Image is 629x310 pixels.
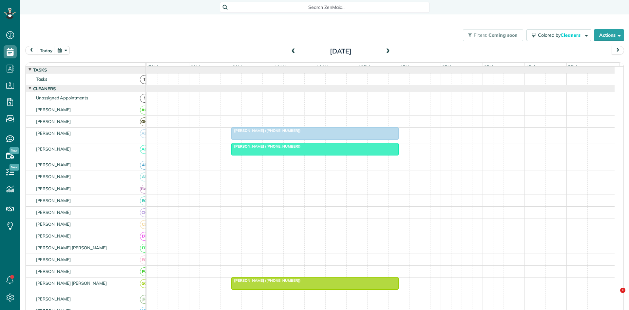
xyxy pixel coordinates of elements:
[25,46,38,55] button: prev
[607,288,622,303] iframe: Intercom live chat
[525,64,536,70] span: 4pm
[37,46,55,55] button: today
[273,64,288,70] span: 10am
[561,32,581,38] span: Cleaners
[35,221,72,227] span: [PERSON_NAME]
[140,173,149,181] span: AF
[474,32,487,38] span: Filters:
[620,288,625,293] span: 1
[140,279,149,288] span: GG
[35,107,72,112] span: [PERSON_NAME]
[35,131,72,136] span: [PERSON_NAME]
[140,208,149,217] span: CH
[441,64,452,70] span: 2pm
[140,267,149,276] span: FV
[35,233,72,238] span: [PERSON_NAME]
[140,117,149,126] span: GM
[140,129,149,138] span: AB
[140,232,149,241] span: DT
[399,64,410,70] span: 1pm
[612,46,624,55] button: next
[140,161,149,170] span: AF
[35,245,108,250] span: [PERSON_NAME] [PERSON_NAME]
[32,86,57,91] span: Cleaners
[35,210,72,215] span: [PERSON_NAME]
[35,76,48,82] span: Tasks
[35,186,72,191] span: [PERSON_NAME]
[538,32,583,38] span: Colored by
[147,64,159,70] span: 7am
[594,29,624,41] button: Actions
[231,144,301,149] span: [PERSON_NAME] ([PHONE_NUMBER])
[140,244,149,253] span: EP
[567,64,578,70] span: 5pm
[10,147,19,154] span: New
[140,94,149,103] span: !
[35,162,72,167] span: [PERSON_NAME]
[35,257,72,262] span: [PERSON_NAME]
[140,106,149,114] span: AC
[140,185,149,194] span: BW
[35,146,72,152] span: [PERSON_NAME]
[315,64,330,70] span: 11am
[140,295,149,304] span: JH
[300,48,382,55] h2: [DATE]
[357,64,371,70] span: 12pm
[32,67,48,72] span: Tasks
[140,145,149,154] span: AC
[231,128,301,133] span: [PERSON_NAME] ([PHONE_NUMBER])
[140,256,149,264] span: EG
[35,198,72,203] span: [PERSON_NAME]
[526,29,591,41] button: Colored byCleaners
[35,269,72,274] span: [PERSON_NAME]
[35,174,72,179] span: [PERSON_NAME]
[140,220,149,229] span: CL
[189,64,201,70] span: 8am
[140,196,149,205] span: BC
[35,95,89,100] span: Unassigned Appointments
[483,64,494,70] span: 3pm
[231,278,301,283] span: [PERSON_NAME] ([PHONE_NUMBER])
[35,296,72,301] span: [PERSON_NAME]
[231,64,243,70] span: 9am
[35,119,72,124] span: [PERSON_NAME]
[35,280,108,286] span: [PERSON_NAME] [PERSON_NAME]
[10,164,19,171] span: New
[488,32,518,38] span: Coming soon
[140,75,149,84] span: T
